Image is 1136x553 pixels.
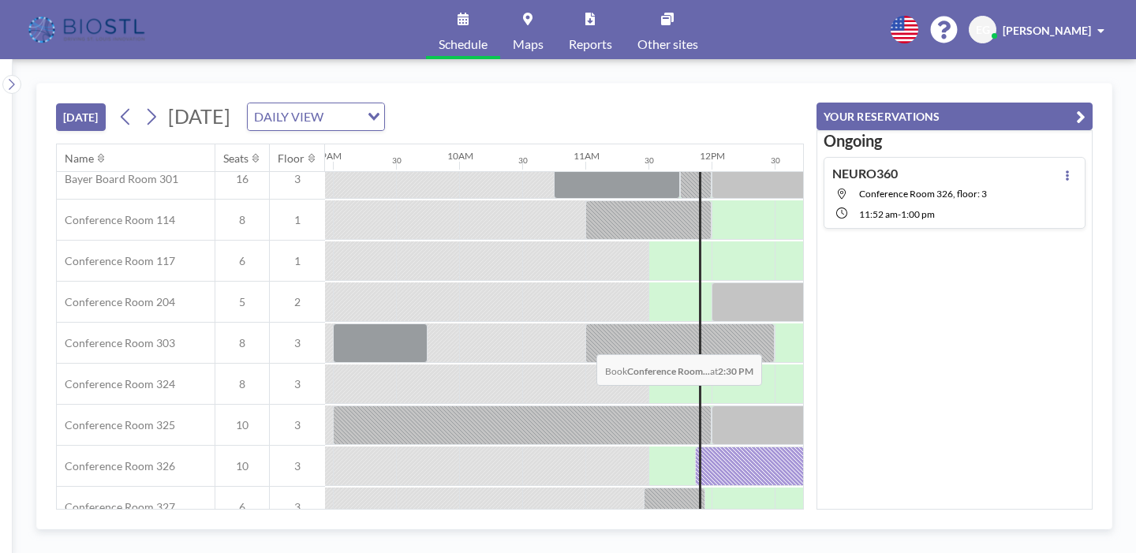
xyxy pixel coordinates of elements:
[898,208,901,220] span: -
[57,418,175,432] span: Conference Room 325
[215,254,269,268] span: 6
[832,166,898,181] h4: NEURO360
[270,377,325,391] span: 3
[513,38,544,50] span: Maps
[168,104,230,128] span: [DATE]
[270,459,325,473] span: 3
[1003,24,1091,37] span: [PERSON_NAME]
[859,188,987,200] span: Conference Room 326, floor: 3
[816,103,1093,130] button: YOUR RESERVATIONS
[328,106,358,127] input: Search for option
[56,103,106,131] button: [DATE]
[57,172,178,186] span: Bayer Board Room 301
[824,131,1086,151] h3: Ongoing
[57,500,175,514] span: Conference Room 327
[700,150,725,162] div: 12PM
[278,151,305,166] div: Floor
[569,38,612,50] span: Reports
[439,38,488,50] span: Schedule
[901,208,935,220] span: 1:00 PM
[627,365,710,377] b: Conference Room...
[270,254,325,268] span: 1
[215,295,269,309] span: 5
[574,150,600,162] div: 11AM
[215,459,269,473] span: 10
[248,103,384,130] div: Search for option
[57,295,175,309] span: Conference Room 204
[976,23,990,37] span: EG
[645,155,654,166] div: 30
[223,151,248,166] div: Seats
[57,459,175,473] span: Conference Room 326
[57,213,175,227] span: Conference Room 114
[518,155,528,166] div: 30
[57,336,175,350] span: Conference Room 303
[65,151,94,166] div: Name
[321,150,342,162] div: 9AM
[251,106,327,127] span: DAILY VIEW
[392,155,402,166] div: 30
[25,14,151,46] img: organization-logo
[637,38,698,50] span: Other sites
[215,418,269,432] span: 10
[215,172,269,186] span: 16
[771,155,780,166] div: 30
[215,213,269,227] span: 8
[215,500,269,514] span: 6
[596,354,762,386] span: Book at
[270,500,325,514] span: 3
[57,254,175,268] span: Conference Room 117
[718,365,753,377] b: 2:30 PM
[215,377,269,391] span: 8
[270,336,325,350] span: 3
[57,377,175,391] span: Conference Room 324
[859,208,898,220] span: 11:52 AM
[447,150,473,162] div: 10AM
[270,418,325,432] span: 3
[270,172,325,186] span: 3
[270,295,325,309] span: 2
[215,336,269,350] span: 8
[270,213,325,227] span: 1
